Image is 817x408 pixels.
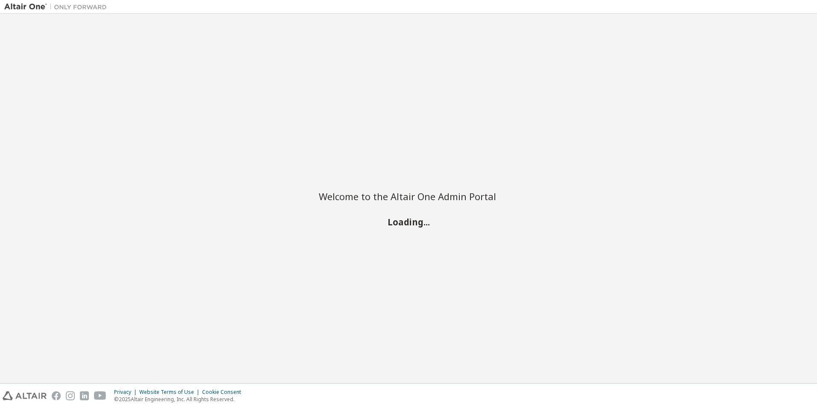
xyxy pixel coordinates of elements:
[139,389,202,396] div: Website Terms of Use
[114,396,246,403] p: © 2025 Altair Engineering, Inc. All Rights Reserved.
[319,190,498,202] h2: Welcome to the Altair One Admin Portal
[202,389,246,396] div: Cookie Consent
[52,391,61,400] img: facebook.svg
[3,391,47,400] img: altair_logo.svg
[94,391,106,400] img: youtube.svg
[80,391,89,400] img: linkedin.svg
[66,391,75,400] img: instagram.svg
[4,3,111,11] img: Altair One
[114,389,139,396] div: Privacy
[319,216,498,228] h2: Loading...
